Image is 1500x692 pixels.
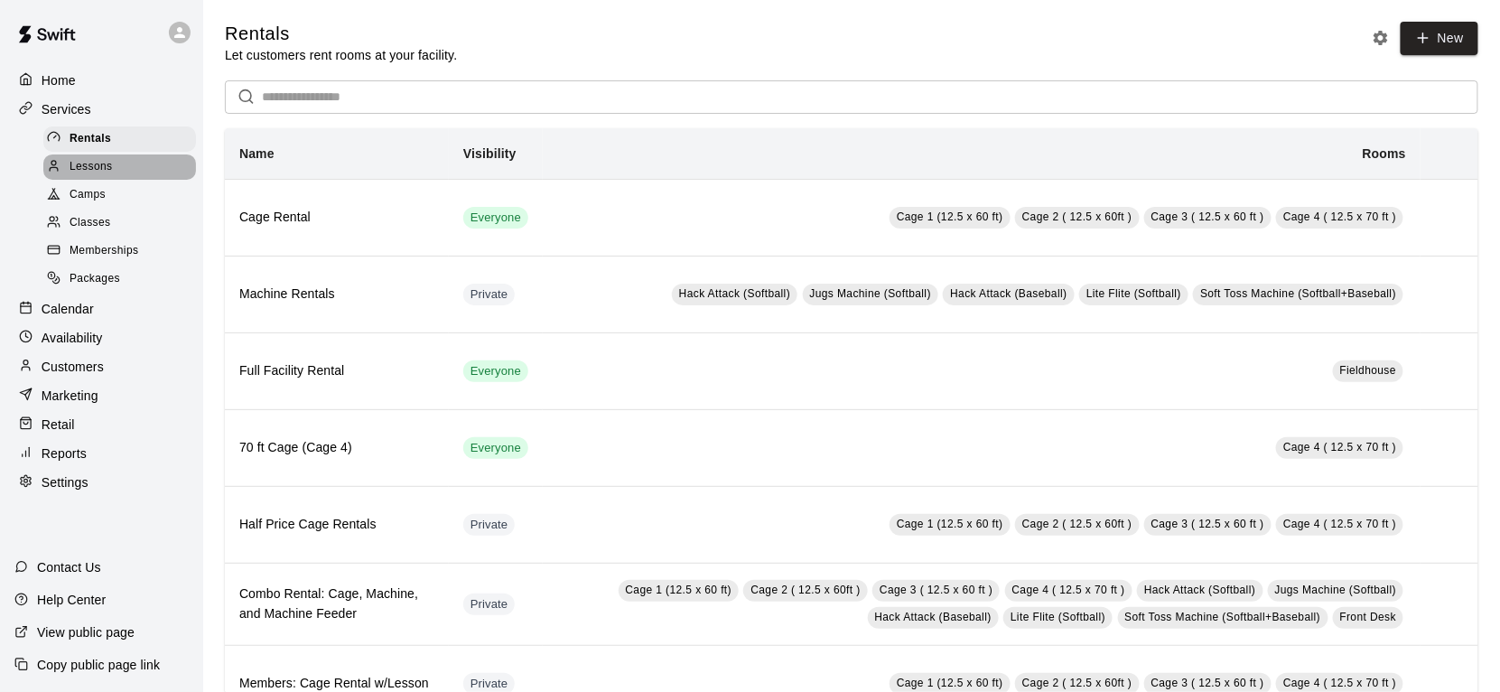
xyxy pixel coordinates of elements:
[42,71,76,89] p: Home
[42,329,103,347] p: Availability
[626,584,732,596] span: Cage 1 (12.5 x 60 ft)
[239,438,434,458] h6: 70 ft Cage (Cage 4)
[1125,611,1321,623] span: Soft Toss Machine (Softball+Baseball)
[42,300,94,318] p: Calendar
[239,285,434,304] h6: Machine Rentals
[43,238,203,266] a: Memberships
[1200,287,1396,300] span: Soft Toss Machine (Softball+Baseball)
[880,584,992,596] span: Cage 3 ( 12.5 x 60 ft )
[1340,611,1397,623] span: Front Desk
[43,267,196,292] div: Packages
[14,469,189,496] a: Settings
[1283,441,1396,454] span: Cage 4 ( 12.5 x 70 ft )
[875,611,992,623] span: Hack Attack (Baseball)
[70,214,110,232] span: Classes
[42,416,75,434] p: Retail
[463,596,516,613] span: Private
[37,558,101,576] p: Contact Us
[897,518,1003,530] span: Cage 1 (12.5 x 60 ft)
[897,210,1003,223] span: Cage 1 (12.5 x 60 ft)
[950,287,1067,300] span: Hack Attack (Baseball)
[1151,677,1264,689] span: Cage 3 ( 12.5 x 60 ft )
[1151,518,1264,530] span: Cage 3 ( 12.5 x 60 ft )
[1022,210,1132,223] span: Cage 2 ( 12.5 x 60ft )
[1011,611,1105,623] span: Lite Flite (Softball)
[463,360,528,382] div: This service is visible to all of your customers
[43,266,203,294] a: Packages
[43,126,196,152] div: Rentals
[897,677,1003,689] span: Cage 1 (12.5 x 60 ft)
[37,591,106,609] p: Help Center
[70,130,111,148] span: Rentals
[14,411,189,438] a: Retail
[43,210,196,236] div: Classes
[1363,146,1406,161] b: Rooms
[463,146,517,161] b: Visibility
[463,440,528,457] span: Everyone
[225,46,457,64] p: Let customers rent rooms at your facility.
[1275,584,1397,596] span: Jugs Machine (Softball)
[1151,210,1264,223] span: Cage 3 ( 12.5 x 60 ft )
[70,186,106,204] span: Camps
[239,515,434,535] h6: Half Price Cage Rentals
[14,67,189,94] a: Home
[42,444,87,463] p: Reports
[43,182,196,208] div: Camps
[42,358,104,376] p: Customers
[37,623,135,641] p: View public page
[239,584,434,624] h6: Combo Rental: Cage, Machine, and Machine Feeder
[239,146,275,161] b: Name
[750,584,861,596] span: Cage 2 ( 12.5 x 60ft )
[1086,287,1181,300] span: Lite Flite (Softball)
[1367,24,1394,51] button: Rental settings
[463,286,516,304] span: Private
[14,440,189,467] a: Reports
[463,284,516,305] div: This service is hidden, and can only be accessed via a direct link
[14,382,189,409] a: Marketing
[43,125,203,153] a: Rentals
[70,270,120,288] span: Packages
[463,514,516,536] div: This service is hidden, and can only be accessed via a direct link
[70,242,138,260] span: Memberships
[43,153,203,181] a: Lessons
[463,437,528,459] div: This service is visible to all of your customers
[43,210,203,238] a: Classes
[43,154,196,180] div: Lessons
[14,96,189,123] a: Services
[14,353,189,380] div: Customers
[70,158,113,176] span: Lessons
[463,594,516,615] div: This service is hidden, and can only be accessed via a direct link
[14,295,189,323] a: Calendar
[810,287,932,300] span: Jugs Machine (Softball)
[14,324,189,351] a: Availability
[463,517,516,534] span: Private
[1401,22,1478,55] a: New
[463,363,528,380] span: Everyone
[1022,677,1132,689] span: Cage 2 ( 12.5 x 60ft )
[37,656,160,674] p: Copy public page link
[1022,518,1132,530] span: Cage 2 ( 12.5 x 60ft )
[1340,364,1397,377] span: Fieldhouse
[1012,584,1125,596] span: Cage 4 ( 12.5 x 70 ft )
[42,473,89,491] p: Settings
[239,208,434,228] h6: Cage Rental
[463,207,528,229] div: This service is visible to all of your customers
[43,182,203,210] a: Camps
[225,22,457,46] h5: Rentals
[1283,210,1396,223] span: Cage 4 ( 12.5 x 70 ft )
[1283,677,1396,689] span: Cage 4 ( 12.5 x 70 ft )
[239,361,434,381] h6: Full Facility Rental
[463,210,528,227] span: Everyone
[43,238,196,264] div: Memberships
[42,100,91,118] p: Services
[1283,518,1396,530] span: Cage 4 ( 12.5 x 70 ft )
[42,387,98,405] p: Marketing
